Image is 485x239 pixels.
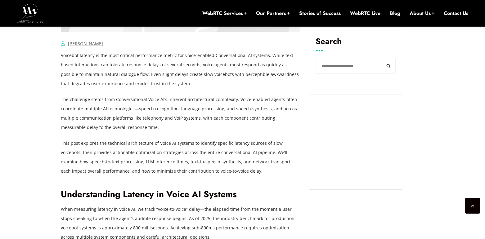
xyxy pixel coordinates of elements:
button: Search [382,58,396,74]
p: Voicebot latency is the most critical performance metric for voice-enabled Conversational AI syst... [61,51,300,88]
a: Blog [390,10,400,17]
iframe: Embedded CTA [316,101,396,184]
label: Search [316,37,396,51]
p: This post explores the technical architecture of Voice AI systems to identify specific latency so... [61,139,300,176]
a: Stories of Success [299,10,341,17]
a: [PERSON_NAME] [68,41,103,46]
a: Our Partners [256,10,290,17]
p: The challenge stems from Conversational Voice AI’s inherent architectural complexity. Voice-enabl... [61,95,300,132]
a: WebRTC Services [202,10,247,17]
h2: Understanding Latency in Voice AI Systems [61,189,300,200]
a: WebRTC Live [350,10,380,17]
a: Contact Us [444,10,468,17]
img: WebRTC.ventures [17,4,43,22]
a: About Us [410,10,434,17]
